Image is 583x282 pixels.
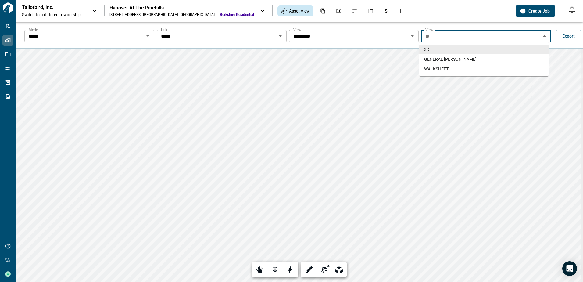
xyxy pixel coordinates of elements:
[29,27,39,32] label: Model
[144,32,152,40] button: Open
[424,46,429,52] span: 3D
[556,30,581,42] button: Export
[332,6,345,16] div: Photos
[516,5,555,17] button: Create Job
[424,56,477,62] span: GENERAL [PERSON_NAME]
[293,27,301,32] label: View
[562,33,575,39] span: Export
[109,5,254,11] div: Hanover At The Pinehills
[567,5,577,15] button: Open notification feed
[277,5,313,16] div: Asset View
[289,8,310,14] span: Asset View
[528,8,550,14] span: Create Job
[220,12,254,17] span: Berkshire Residential
[348,6,361,16] div: Issues & Info
[109,12,215,17] div: [STREET_ADDRESS] , [GEOGRAPHIC_DATA] , [GEOGRAPHIC_DATA]
[380,6,393,16] div: Budgets
[364,6,377,16] div: Jobs
[22,12,86,18] span: Switch to a different ownership
[396,6,409,16] div: Takeoff Center
[161,27,167,32] label: Unit
[276,32,284,40] button: Open
[562,261,577,276] div: Open Intercom Messenger
[425,27,433,32] label: View
[22,4,77,10] p: Tailorbird, Inc.
[424,66,449,72] span: WALKSHEET
[317,6,329,16] div: Documents
[408,32,417,40] button: Open
[540,32,549,40] button: Close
